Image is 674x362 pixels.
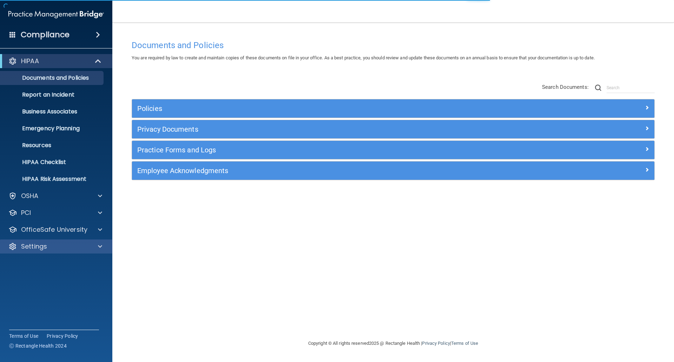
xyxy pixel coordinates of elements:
a: Employee Acknowledgments [137,165,649,176]
input: Search [607,83,655,93]
p: HIPAA Risk Assessment [5,176,100,183]
p: HIPAA Checklist [5,159,100,166]
iframe: Drift Widget Chat Controller [553,312,666,340]
span: Search Documents: [542,84,589,90]
p: Report an Incident [5,91,100,98]
a: Terms of Use [451,341,478,346]
img: PMB logo [8,7,104,21]
a: Practice Forms and Logs [137,144,649,156]
h5: Practice Forms and Logs [137,146,518,154]
a: Terms of Use [9,333,38,340]
h5: Privacy Documents [137,125,518,133]
span: You are required by law to create and maintain copies of these documents on file in your office. ... [132,55,595,60]
a: Settings [8,242,102,251]
p: HIPAA [21,57,39,65]
h5: Employee Acknowledgments [137,167,518,175]
h4: Compliance [21,30,70,40]
p: Settings [21,242,47,251]
a: OSHA [8,192,102,200]
a: Privacy Documents [137,124,649,135]
span: Ⓒ Rectangle Health 2024 [9,342,67,349]
p: OSHA [21,192,39,200]
p: Business Associates [5,108,100,115]
p: PCI [21,209,31,217]
p: Resources [5,142,100,149]
a: Privacy Policy [422,341,450,346]
p: Documents and Policies [5,74,100,81]
div: Copyright © All rights reserved 2025 @ Rectangle Health | | [265,332,521,355]
a: HIPAA [8,57,102,65]
p: Emergency Planning [5,125,100,132]
a: OfficeSafe University [8,225,102,234]
h5: Policies [137,105,518,112]
p: OfficeSafe University [21,225,87,234]
h4: Documents and Policies [132,41,655,50]
a: Privacy Policy [47,333,78,340]
img: ic-search.3b580494.png [595,85,601,91]
a: PCI [8,209,102,217]
a: Policies [137,103,649,114]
